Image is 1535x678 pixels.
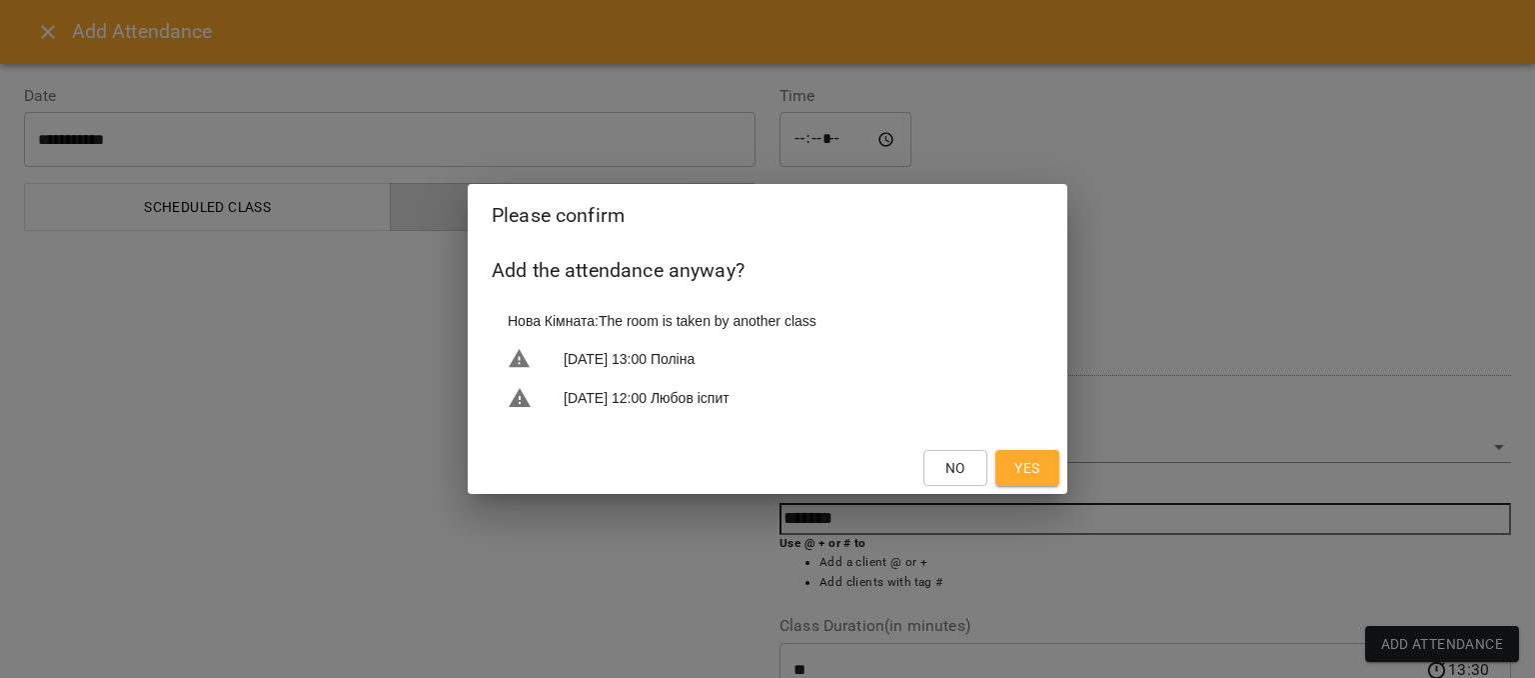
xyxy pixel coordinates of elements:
li: [DATE] 12:00 Любов іспит [492,378,1043,418]
li: [DATE] 13:00 Поліна [492,339,1043,379]
span: No [945,456,965,480]
li: Нова Кімната : The room is taken by another class [492,303,1043,339]
button: No [923,450,987,486]
h6: Add the attendance anyway? [492,255,1043,286]
span: Yes [1014,456,1039,480]
h2: Please confirm [492,200,1043,231]
button: Yes [995,450,1059,486]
